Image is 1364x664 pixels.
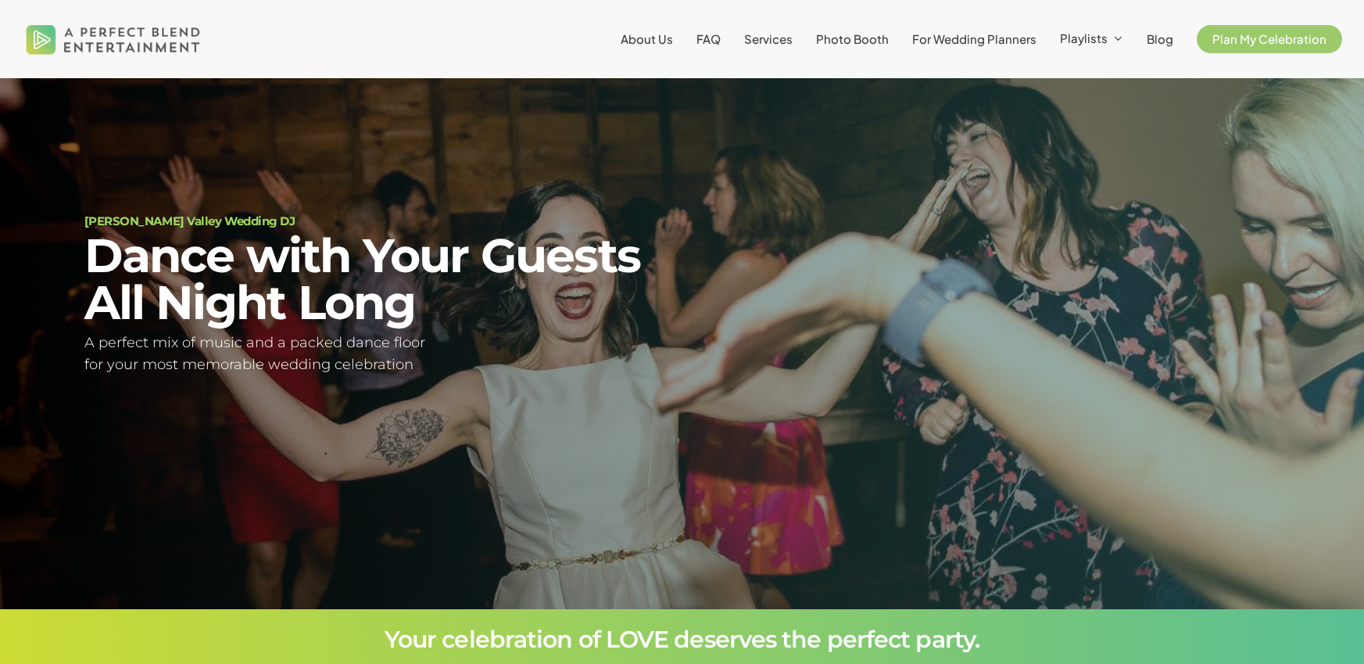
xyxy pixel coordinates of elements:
span: About Us [621,31,673,46]
a: Playlists [1060,32,1123,46]
a: Blog [1147,33,1173,45]
a: About Us [621,33,673,45]
h5: A perfect mix of music and a packed dance floor for your most memorable wedding celebration [84,332,663,377]
span: Services [744,31,793,46]
span: Playlists [1060,31,1108,45]
a: For Wedding Planners [912,33,1036,45]
h2: Dance with Your Guests All Night Long [84,232,663,326]
span: Photo Booth [816,31,889,46]
h3: Your celebration of LOVE deserves the perfect party. [84,628,1280,651]
a: Services [744,33,793,45]
a: FAQ [696,33,721,45]
span: FAQ [696,31,721,46]
a: Plan My Celebration [1197,33,1342,45]
a: Photo Booth [816,33,889,45]
h1: [PERSON_NAME] Valley Wedding DJ [84,215,663,227]
img: A Perfect Blend Entertainment [22,11,205,67]
span: For Wedding Planners [912,31,1036,46]
span: Blog [1147,31,1173,46]
span: Plan My Celebration [1212,31,1326,46]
